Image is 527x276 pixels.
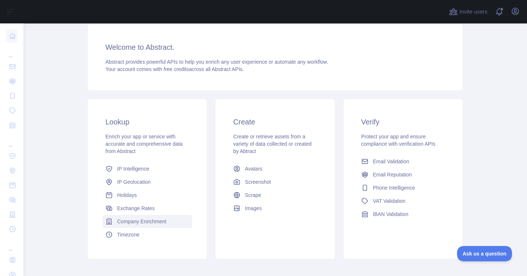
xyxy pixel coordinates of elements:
[361,134,436,147] span: Protect your app and ensure compliance with verification APIs
[230,189,320,202] a: Scrape
[459,8,487,16] span: Invite users
[230,175,320,189] a: Screenshot
[358,194,448,208] a: VAT Validation
[245,165,262,172] span: Avatars
[105,66,244,72] span: Your account comes with across all Abstract APIs.
[245,191,261,199] span: Scrape
[233,134,311,154] span: Create or retrieve assets from a variety of data collected or created by Abtract
[105,117,189,127] h3: Lookup
[245,205,262,212] span: Images
[457,246,512,261] iframe: Toggle Customer Support
[117,191,137,199] span: Holidays
[6,44,18,59] div: ...
[102,228,192,241] a: Timezone
[102,202,192,215] a: Exchange Rates
[358,155,448,168] a: Email Validation
[117,218,167,225] span: Company Enrichment
[358,181,448,194] a: Phone Intelligence
[373,184,415,191] span: Phone Intelligence
[245,178,271,186] span: Screenshot
[102,162,192,175] a: IP Intelligence
[105,134,183,154] span: Enrich your app or service with accurate and comprehensive data from Abstract
[358,168,448,181] a: Email Reputation
[233,117,317,127] h3: Create
[373,158,409,165] span: Email Validation
[105,59,328,65] span: Abstract provides powerful APIs to help you enrich any user experience or automate any workflow.
[448,6,489,18] button: Invite users
[373,210,408,218] span: IBAN Validation
[117,231,139,238] span: Timezone
[230,162,320,175] a: Avatars
[6,237,18,252] div: ...
[361,117,445,127] h3: Verify
[102,215,192,228] a: Company Enrichment
[373,171,412,178] span: Email Reputation
[117,165,149,172] span: IP Intelligence
[105,42,445,52] h3: Welcome to Abstract.
[358,208,448,221] a: IBAN Validation
[102,175,192,189] a: IP Geolocation
[6,133,18,148] div: ...
[117,205,155,212] span: Exchange Rates
[373,197,405,205] span: VAT Validation
[230,202,320,215] a: Images
[102,189,192,202] a: Holidays
[117,178,151,186] span: IP Geolocation
[164,66,189,72] span: free credits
